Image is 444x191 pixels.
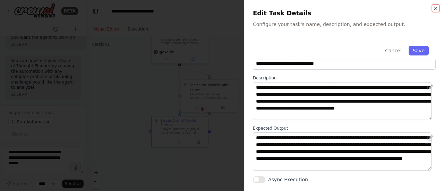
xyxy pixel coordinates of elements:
button: Cancel [381,46,405,55]
button: Open in editor [426,84,434,92]
label: Async Execution [268,176,308,183]
button: Open in editor [426,134,434,142]
h2: Edit Task Details [253,8,436,18]
label: Expected Output [253,125,436,131]
label: Description [253,75,436,81]
button: Save [409,46,429,55]
p: Configure your task's name, description, and expected output. [253,21,436,28]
